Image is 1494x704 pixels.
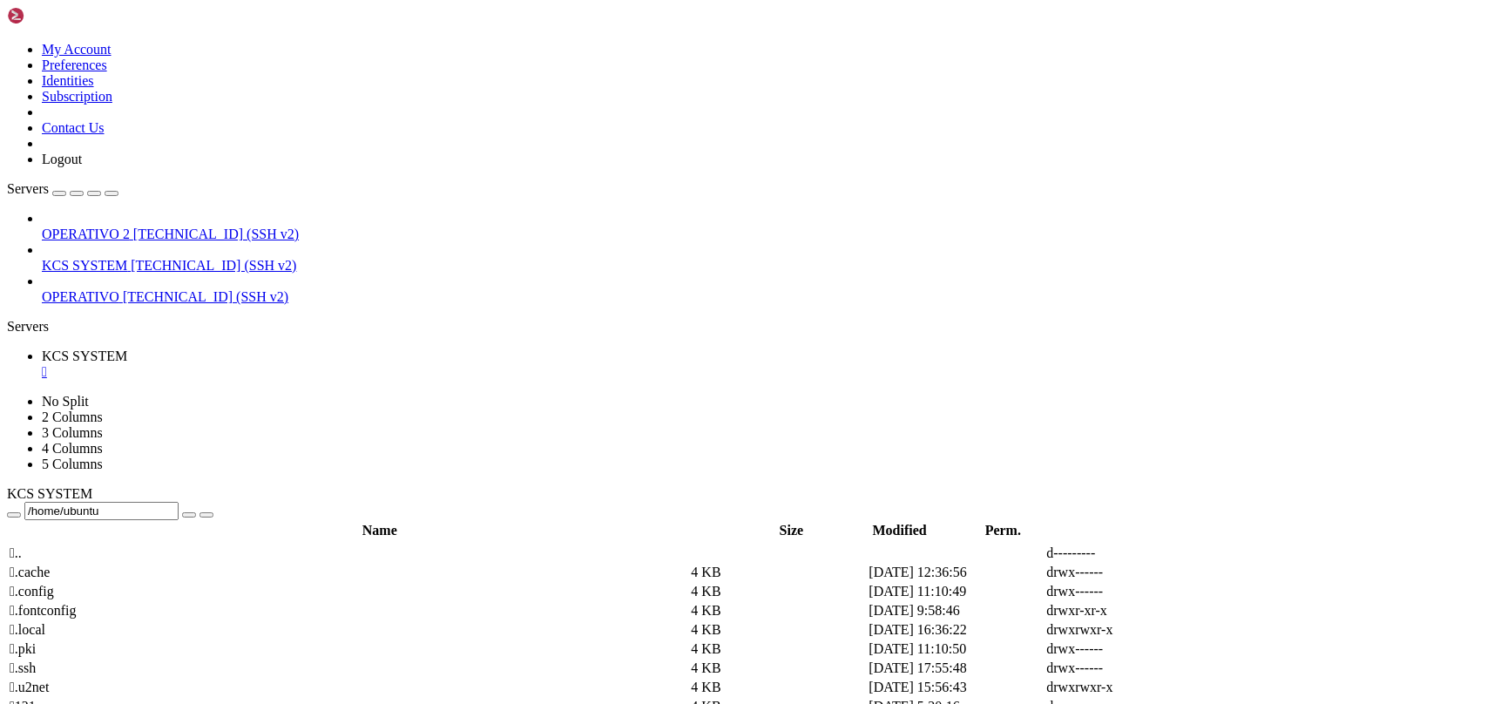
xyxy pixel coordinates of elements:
span:  [10,680,15,694]
a: OPERATIVO [TECHNICAL_ID] (SSH v2) [42,289,1487,305]
a: 2 Columns [42,410,103,424]
td: 4 KB [690,660,866,677]
li: OPERATIVO 2 [TECHNICAL_ID] (SSH v2) [42,211,1487,242]
span: .u2net [10,680,49,694]
span: KCS SYSTEM [42,349,127,363]
span:  [10,622,15,637]
span: [TECHNICAL_ID] (SSH v2) [131,258,296,273]
span: .config [10,584,54,599]
span: [TECHNICAL_ID] (SSH v2) [123,289,288,304]
a: KCS SYSTEM [TECHNICAL_ID] (SSH v2) [42,258,1487,274]
img: Shellngn [7,7,107,24]
span: [TECHNICAL_ID] (SSH v2) [133,227,299,241]
a: Identities [42,73,94,88]
td: drwx------ [1045,564,1221,581]
a: Contact Us [42,120,105,135]
th: Name: activate to sort column descending [9,522,751,539]
span: KCS SYSTEM [42,258,127,273]
td: 4 KB [690,583,866,600]
td: drwx------ [1045,583,1221,600]
td: [DATE] 15:56:43 [868,679,1044,696]
span: .cache [10,565,50,579]
span: KCS SYSTEM [7,486,92,501]
div: Servers [7,319,1487,335]
td: 4 KB [690,640,866,658]
a: 5 Columns [42,457,103,471]
span: .ssh [10,660,36,675]
td: drwxrwxr-x [1045,621,1221,639]
span: OPERATIVO [42,289,119,304]
span: .pki [10,641,36,656]
th: Size: activate to sort column ascending [753,522,830,539]
span:  [10,641,15,656]
span: .fontconfig [10,603,77,618]
input: Current Folder [24,502,179,520]
span:  [10,565,15,579]
td: drwx------ [1045,660,1221,677]
td: 4 KB [690,621,866,639]
a: 3 Columns [42,425,103,440]
td: 4 KB [690,564,866,581]
a: My Account [42,42,112,57]
td: drwxrwxr-x [1045,679,1221,696]
td: d--------- [1045,545,1221,562]
a: Servers [7,181,118,196]
a: KCS SYSTEM [42,349,1487,380]
span:  [10,545,15,560]
span:  [10,584,15,599]
a: Logout [42,152,82,166]
a: OPERATIVO 2 [TECHNICAL_ID] (SSH v2) [42,227,1487,242]
a:  [42,364,1487,380]
td: 4 KB [690,602,866,619]
span: OPERATIVO 2 [42,227,130,241]
td: 4 KB [690,679,866,696]
li: KCS SYSTEM [TECHNICAL_ID] (SSH v2) [42,242,1487,274]
td: [DATE] 11:10:50 [868,640,1044,658]
span: .. [10,545,22,560]
td: [DATE] 16:36:22 [868,621,1044,639]
a: 4 Columns [42,441,103,456]
span:  [10,660,15,675]
th: Modified: activate to sort column ascending [832,522,967,539]
th: Perm.: activate to sort column ascending [969,522,1038,539]
span:  [10,603,15,618]
a: Preferences [42,58,107,72]
span: .local [10,622,45,637]
td: drwx------ [1045,640,1221,658]
a: Subscription [42,89,112,104]
td: [DATE] 9:58:46 [868,602,1044,619]
td: [DATE] 12:36:56 [868,564,1044,581]
td: [DATE] 11:10:49 [868,583,1044,600]
td: [DATE] 17:55:48 [868,660,1044,677]
span: Servers [7,181,49,196]
td: drwxr-xr-x [1045,602,1221,619]
a: No Split [42,394,89,409]
li: OPERATIVO [TECHNICAL_ID] (SSH v2) [42,274,1487,305]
